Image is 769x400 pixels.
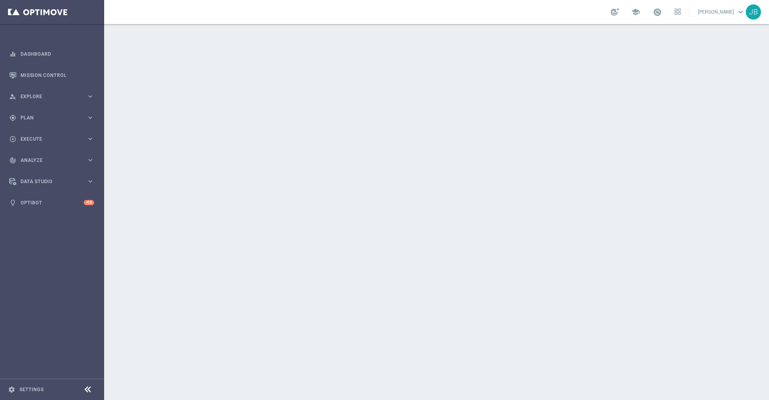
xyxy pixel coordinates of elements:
[87,156,94,164] i: keyboard_arrow_right
[9,200,95,206] button: lightbulb Optibot +10
[9,157,87,164] div: Analyze
[9,136,95,142] button: play_circle_outline Execute keyboard_arrow_right
[697,6,746,18] a: [PERSON_NAME]keyboard_arrow_down
[9,157,95,164] button: track_changes Analyze keyboard_arrow_right
[87,93,94,100] i: keyboard_arrow_right
[87,135,94,143] i: keyboard_arrow_right
[9,72,95,79] button: Mission Control
[9,157,16,164] i: track_changes
[9,51,16,58] i: equalizer
[87,178,94,185] i: keyboard_arrow_right
[736,8,745,16] span: keyboard_arrow_down
[9,199,16,206] i: lightbulb
[87,114,94,121] i: keyboard_arrow_right
[20,94,87,99] span: Explore
[631,8,640,16] span: school
[9,114,87,121] div: Plan
[9,192,94,213] div: Optibot
[20,179,87,184] span: Data Studio
[20,43,94,65] a: Dashboard
[9,51,95,57] button: equalizer Dashboard
[20,158,87,163] span: Analyze
[84,200,94,205] div: +10
[9,93,87,100] div: Explore
[9,93,16,100] i: person_search
[8,386,15,393] i: settings
[20,65,94,86] a: Mission Control
[9,178,87,185] div: Data Studio
[20,137,87,141] span: Execute
[20,115,87,120] span: Plan
[746,4,761,20] div: JB
[9,114,16,121] i: gps_fixed
[20,192,84,213] a: Optibot
[19,387,44,392] a: Settings
[9,115,95,121] button: gps_fixed Plan keyboard_arrow_right
[9,178,95,185] button: Data Studio keyboard_arrow_right
[9,43,94,65] div: Dashboard
[9,93,95,100] button: person_search Explore keyboard_arrow_right
[9,135,87,143] div: Execute
[9,65,94,86] div: Mission Control
[9,135,16,143] i: play_circle_outline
